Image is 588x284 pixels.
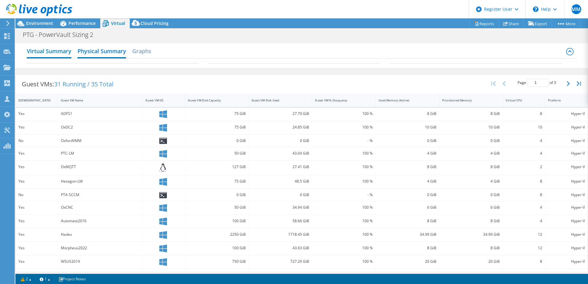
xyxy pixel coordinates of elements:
div: Guest VM Name [61,98,133,102]
div: 100 GiB [188,245,246,251]
div: 0 GiB [252,191,309,198]
span: MM [571,4,581,14]
div: 8 [506,110,542,117]
div: [DEMOGRAPHIC_DATA] [18,98,48,102]
div: 20 GiB [379,258,436,265]
a: Share [499,19,524,28]
div: Automate2016 [61,218,140,224]
div: Hyper-V [548,110,585,117]
div: OxMQTT [61,164,140,170]
div: 6 GiB [379,204,436,211]
div: 4 [506,218,542,224]
div: 8 [506,258,542,265]
div: Yes [18,231,55,238]
div: Hyper-V [548,258,585,265]
div: Hexagon-LM [61,178,140,185]
div: 0 GiB [188,137,246,144]
div: 8 GiB [442,164,500,170]
div: OxCNC [61,204,140,211]
div: 8 GiB [379,110,436,117]
div: 48.5 GiB [252,178,309,185]
a: Export [523,19,552,28]
div: 8 [506,178,542,185]
div: Guest VM % Occupancy [315,98,365,102]
div: Morpheus2022 [61,245,140,251]
div: Guest VM OS [145,98,175,102]
div: 34.99 GiB [442,231,500,238]
div: Yes [18,110,55,117]
div: 8 GiB [379,164,436,170]
div: 24.85 GiB [252,124,309,131]
div: PTA-SCCM [61,191,140,198]
div: Yes [18,178,55,185]
div: Yes [18,272,55,278]
div: Guest VM Disk Used [252,98,302,102]
div: Yes [18,150,55,157]
div: 2250 GiB [188,231,246,238]
div: 43.63 GiB [252,245,309,251]
div: 27.79 GiB [252,110,309,117]
div: Used Memory (Active) [379,98,429,102]
div: 100 % [315,218,373,224]
div: ADFS1 [61,110,140,117]
span: 3 [554,80,556,85]
div: 127 GiB [188,164,246,170]
div: Guest VMs: [16,75,120,94]
div: 100 % [315,150,373,157]
div: Rapid7HoneyPot [61,272,140,278]
div: 75 GiB [188,124,246,131]
div: 0 GiB [442,137,500,144]
div: 100 GiB [188,218,246,224]
div: 4 GiB [442,150,500,157]
div: Yes [18,245,55,251]
div: Hyper-V [548,204,585,211]
div: 2 [506,164,542,170]
span: 31 Running / 35 Total [54,80,113,88]
div: No [18,137,55,144]
a: 1 [35,275,54,283]
div: 100 % [315,231,373,238]
div: 12 [506,245,542,251]
div: Hades [61,231,140,238]
div: - % [315,137,373,144]
div: 1718.45 GiB [252,231,309,238]
a: 2 [17,275,36,283]
div: 75 GiB [188,110,246,117]
div: 100 % [315,245,373,251]
div: 27.41 GiB [252,164,309,170]
div: 8.75 GiB [252,272,309,278]
div: WSUS2019 [61,258,140,265]
div: Platform [548,98,578,102]
div: PTC-LM [61,150,140,157]
div: 6 [506,272,542,278]
div: Hyper-V [548,124,585,131]
div: No [18,191,55,198]
div: 8 GiB [379,218,436,224]
div: 4 [506,137,542,144]
div: Virtual CPU [506,98,535,102]
div: Provisioned Memory [442,98,493,102]
div: 10 GiB [379,124,436,131]
div: 10 [506,124,542,131]
svg: \n [533,6,538,12]
div: 100 % [315,272,373,278]
span: Performance [69,20,96,26]
div: 43.04 GiB [252,150,309,157]
div: 50 GiB [188,150,246,157]
div: 8 GiB [442,218,500,224]
div: 100 % [315,124,373,131]
div: 50 GiB [188,204,246,211]
div: Hyper-V [548,245,585,251]
h2: Virtual Summary [27,45,71,58]
div: 100 % [315,164,373,170]
h2: Graphs [132,45,151,57]
div: Hyper-V [548,150,585,157]
div: 100 % [315,178,373,185]
div: 4 GiB [379,272,436,278]
div: 75 GiB [188,178,246,185]
div: 0 GiB [379,191,436,198]
div: 0 GiB [379,137,436,144]
div: 10 GiB [442,124,500,131]
div: 8 GiB [379,245,436,251]
span: Cloud Pricing [141,20,169,26]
